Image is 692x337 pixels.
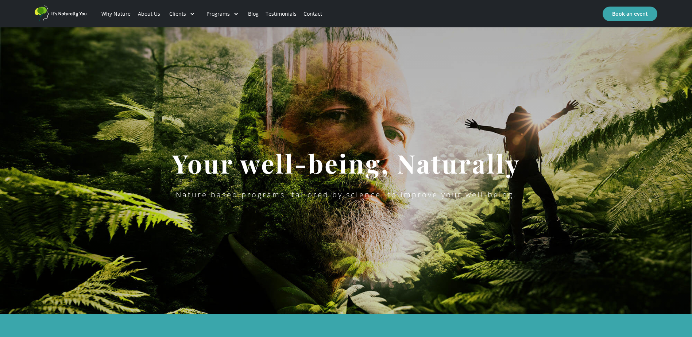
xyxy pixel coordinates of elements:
h1: Your well-being, Naturally [161,149,531,177]
a: Blog [244,1,262,26]
a: Why Nature [98,1,134,26]
a: About Us [134,1,163,26]
a: home [35,5,89,22]
a: Testimonials [262,1,300,26]
div: Clients [163,1,201,26]
div: Clients [169,10,186,18]
div: Programs [201,1,244,26]
div: Nature based programs, tailored by science, to improve your well-being. [176,190,517,199]
a: Book an event [603,7,657,21]
div: Programs [206,10,230,18]
a: Contact [300,1,326,26]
